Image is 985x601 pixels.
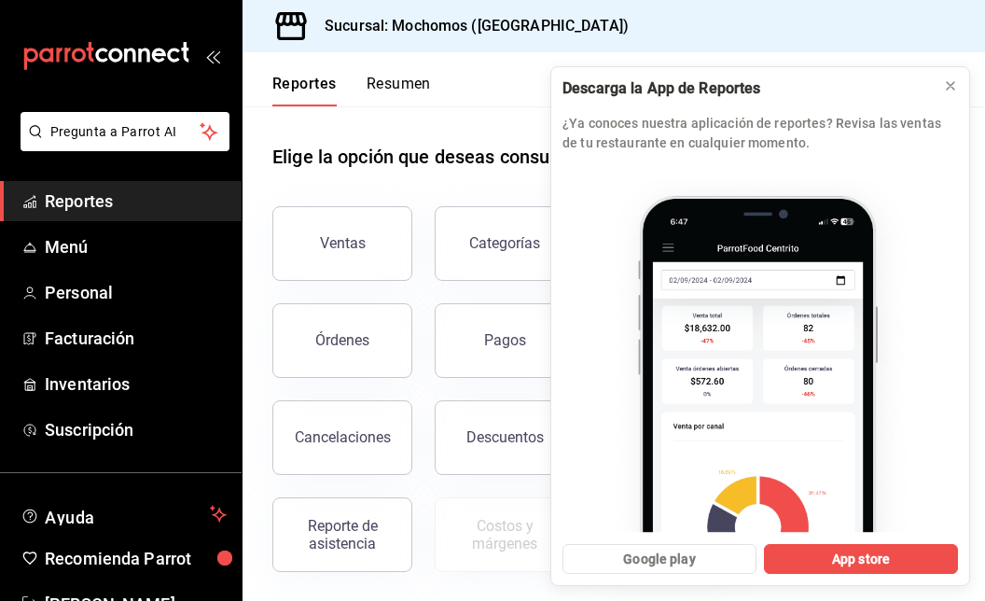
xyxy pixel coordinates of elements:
[367,75,431,106] button: Resumen
[562,78,928,99] div: Descarga la App de Reportes
[45,503,202,525] span: Ayuda
[205,49,220,63] button: open_drawer_menu
[272,75,337,106] button: Reportes
[45,371,227,397] span: Inventarios
[295,428,391,446] div: Cancelaciones
[435,400,575,475] button: Descuentos
[45,234,227,259] span: Menú
[466,428,544,446] div: Descuentos
[272,143,578,171] h1: Elige la opción que deseas consultar
[832,550,890,569] span: App store
[45,326,227,351] span: Facturación
[50,122,201,142] span: Pregunta a Parrot AI
[272,303,412,378] button: Órdenes
[315,331,369,349] div: Órdenes
[45,417,227,442] span: Suscripción
[45,189,227,214] span: Reportes
[45,546,227,571] span: Recomienda Parrot
[484,331,526,349] div: Pagos
[272,400,412,475] button: Cancelaciones
[272,497,412,572] button: Reporte de asistencia
[284,517,400,552] div: Reporte de asistencia
[562,164,958,533] img: parrot app_2.png
[310,15,629,37] h3: Sucursal: Mochomos ([GEOGRAPHIC_DATA])
[447,517,562,552] div: Costos y márgenes
[435,303,575,378] button: Pagos
[469,234,540,252] div: Categorías
[764,544,958,574] button: App store
[435,497,575,572] button: Contrata inventarios para ver este reporte
[562,544,756,574] button: Google play
[272,206,412,281] button: Ventas
[272,75,431,106] div: navigation tabs
[21,112,229,151] button: Pregunta a Parrot AI
[435,206,575,281] button: Categorías
[13,135,229,155] a: Pregunta a Parrot AI
[45,280,227,305] span: Personal
[623,550,695,569] span: Google play
[320,234,366,252] div: Ventas
[562,114,958,153] p: ¿Ya conoces nuestra aplicación de reportes? Revisa las ventas de tu restaurante en cualquier mome...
